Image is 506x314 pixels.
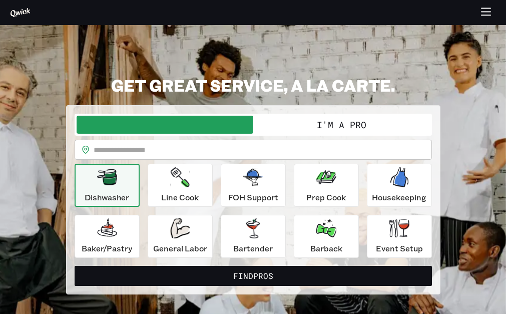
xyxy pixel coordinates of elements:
button: Dishwasher [75,164,140,207]
button: FindPros [75,266,432,286]
button: Bartender [221,215,286,258]
p: General Labor [153,242,207,254]
p: FOH Support [228,191,278,203]
p: Event Setup [376,242,423,254]
p: Dishwasher [85,191,129,203]
button: I'm a Pro [253,116,430,134]
button: Housekeeping [367,164,432,207]
button: Baker/Pastry [75,215,140,258]
button: FOH Support [221,164,286,207]
button: Barback [294,215,359,258]
button: Prep Cook [294,164,359,207]
h2: GET GREAT SERVICE, A LA CARTE. [66,75,440,95]
button: General Labor [148,215,213,258]
button: Event Setup [367,215,432,258]
button: Line Cook [148,164,213,207]
p: Line Cook [161,191,199,203]
button: I'm a Business [77,116,253,134]
p: Bartender [233,242,273,254]
p: Prep Cook [306,191,346,203]
p: Barback [310,242,342,254]
p: Baker/Pastry [82,242,132,254]
p: Housekeeping [372,191,426,203]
